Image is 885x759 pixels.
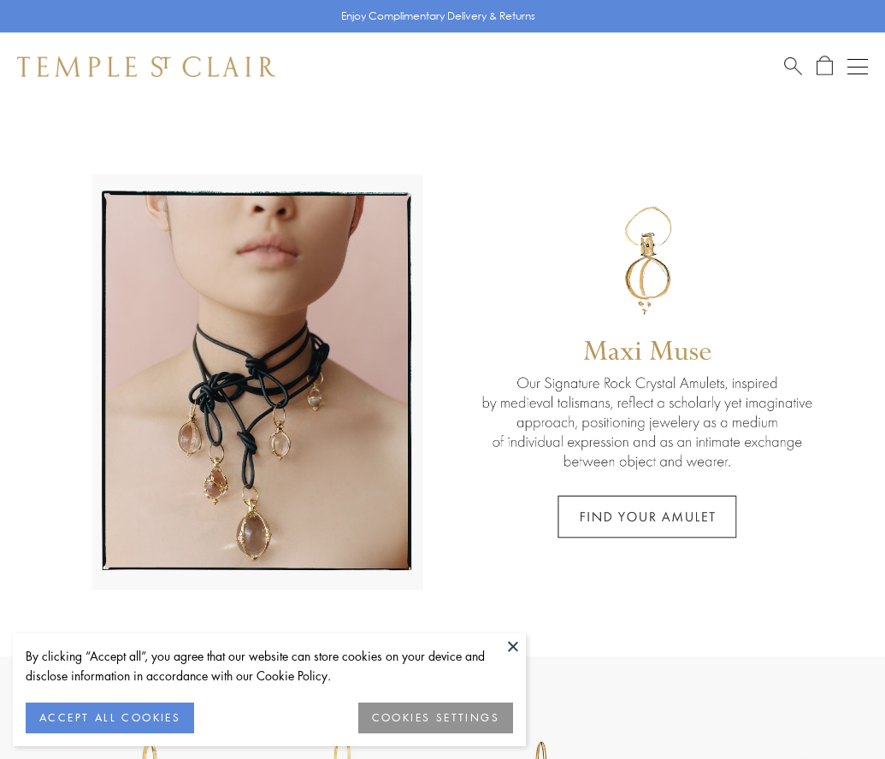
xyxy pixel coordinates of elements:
p: Enjoy Complimentary Delivery & Returns [341,8,535,25]
button: COOKIES SETTINGS [358,703,513,733]
img: Temple St. Clair [17,56,275,77]
a: Search [784,56,802,77]
a: Open Shopping Bag [817,56,833,77]
div: By clicking “Accept all”, you agree that our website can store cookies on your device and disclos... [26,646,513,685]
button: Open navigation [847,56,868,77]
button: ACCEPT ALL COOKIES [26,703,194,733]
